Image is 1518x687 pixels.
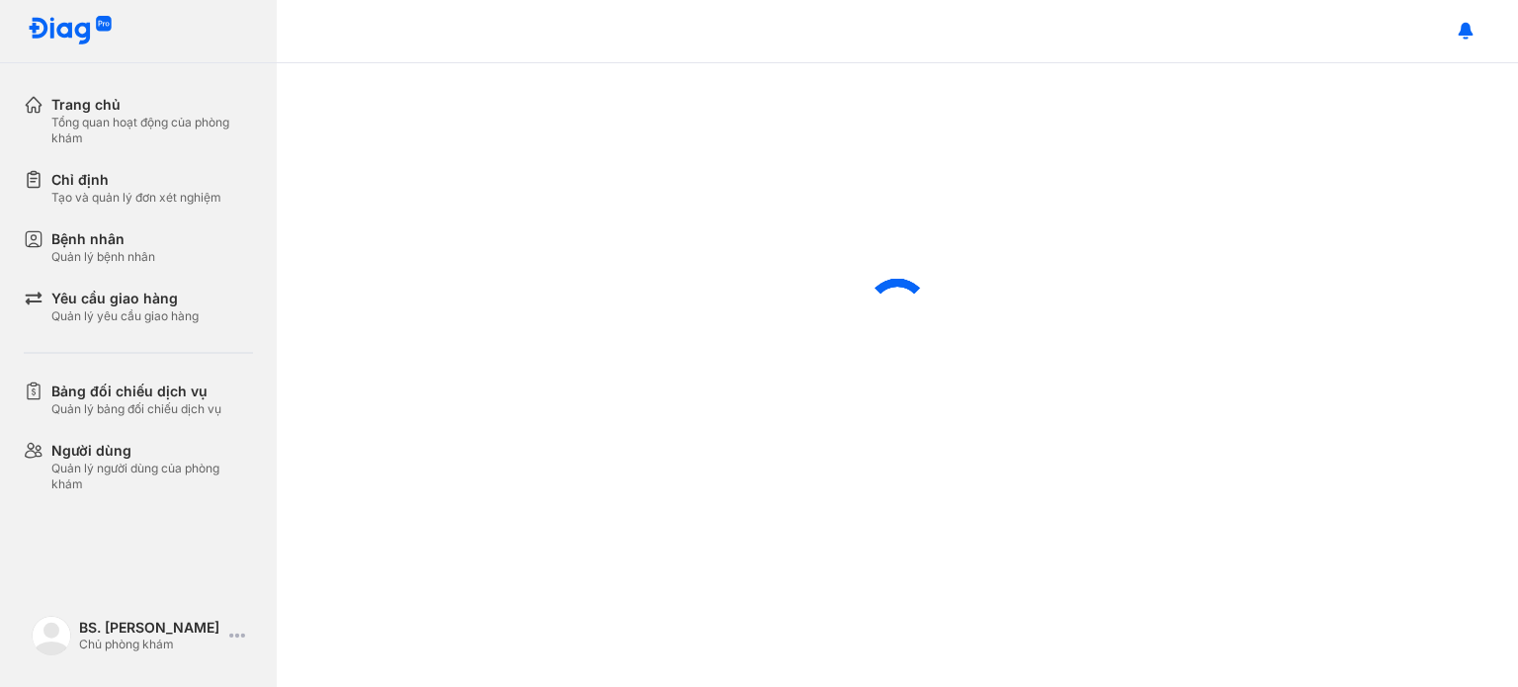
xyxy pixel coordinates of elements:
div: Bảng đối chiếu dịch vụ [51,382,221,401]
div: Chủ phòng khám [79,637,221,652]
div: Tạo và quản lý đơn xét nghiệm [51,190,221,206]
div: Trang chủ [51,95,253,115]
div: Chỉ định [51,170,221,190]
div: Tổng quan hoạt động của phòng khám [51,115,253,146]
div: Quản lý bệnh nhân [51,249,155,265]
div: Người dùng [51,441,253,461]
img: logo [32,616,71,655]
div: Quản lý yêu cầu giao hàng [51,308,199,324]
img: logo [28,16,113,46]
div: BS. [PERSON_NAME] [79,619,221,637]
div: Quản lý bảng đối chiếu dịch vụ [51,401,221,417]
div: Bệnh nhân [51,229,155,249]
div: Quản lý người dùng của phòng khám [51,461,253,492]
div: Yêu cầu giao hàng [51,289,199,308]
